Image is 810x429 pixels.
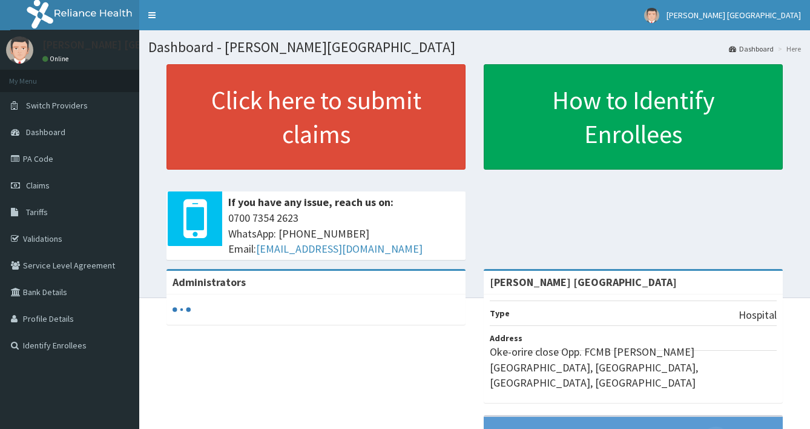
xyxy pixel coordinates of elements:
a: Online [42,55,71,63]
h1: Dashboard - [PERSON_NAME][GEOGRAPHIC_DATA] [148,39,801,55]
strong: [PERSON_NAME] [GEOGRAPHIC_DATA] [490,275,677,289]
svg: audio-loading [173,301,191,319]
a: Dashboard [729,44,774,54]
b: Type [490,308,510,319]
span: [PERSON_NAME] [GEOGRAPHIC_DATA] [667,10,801,21]
b: Address [490,333,522,344]
p: [PERSON_NAME] [GEOGRAPHIC_DATA] [42,39,224,50]
span: Dashboard [26,127,65,138]
p: Oke-orire close Opp. FCMB [PERSON_NAME][GEOGRAPHIC_DATA], [GEOGRAPHIC_DATA], [GEOGRAPHIC_DATA], [... [490,344,777,391]
img: User Image [644,8,659,23]
b: If you have any issue, reach us on: [228,195,393,209]
span: 0700 7354 2623 WhatsApp: [PHONE_NUMBER] Email: [228,210,459,257]
li: Here [775,44,801,54]
p: Hospital [739,307,777,323]
b: Administrators [173,275,246,289]
a: [EMAIL_ADDRESS][DOMAIN_NAME] [256,242,423,256]
span: Claims [26,180,50,191]
a: Click here to submit claims [166,64,466,170]
span: Switch Providers [26,100,88,111]
span: Tariffs [26,207,48,218]
img: User Image [6,36,33,64]
a: How to Identify Enrollees [484,64,783,170]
